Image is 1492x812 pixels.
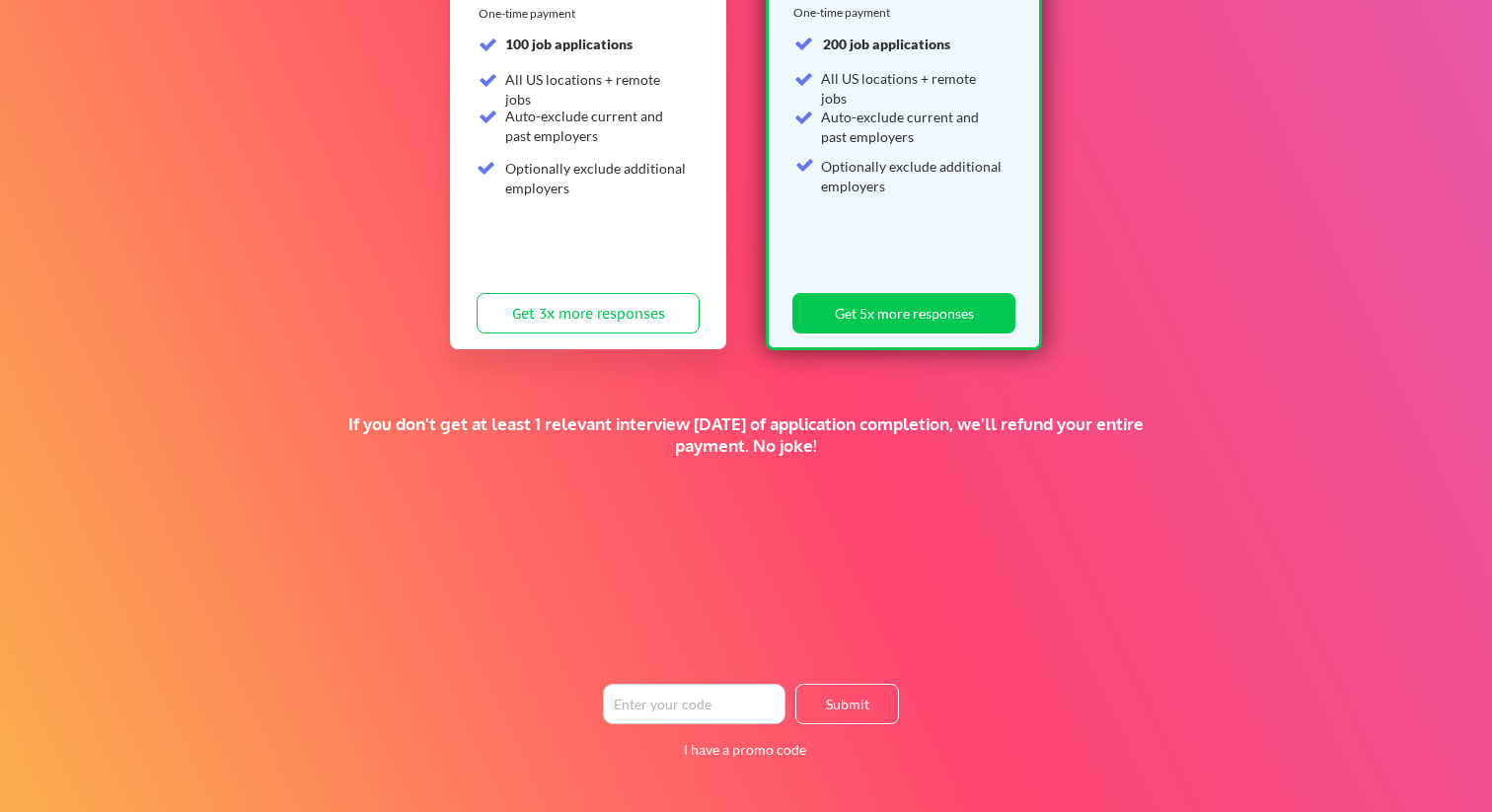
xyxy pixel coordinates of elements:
strong: 100 job applications [505,36,633,52]
div: Auto-exclude current and past employers [505,107,688,145]
div: One-time payment [479,6,581,22]
strong: 200 job applications [823,36,950,52]
div: If you don't get at least 1 relevant interview [DATE] of application completion, we'll refund you... [342,413,1150,457]
div: All US locations + remote jobs [505,70,688,109]
input: Enter your code [603,684,785,724]
div: Optionally exclude additional employers [821,157,1004,195]
div: One-time payment [793,5,896,21]
div: Auto-exclude current and past employers [821,108,1004,146]
button: I have a promo code [673,738,818,762]
button: Submit [795,684,899,724]
button: Get 3x more responses [477,293,700,333]
div: Optionally exclude additional employers [505,159,688,197]
button: Get 5x more responses [792,293,1015,333]
div: All US locations + remote jobs [821,69,1004,108]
